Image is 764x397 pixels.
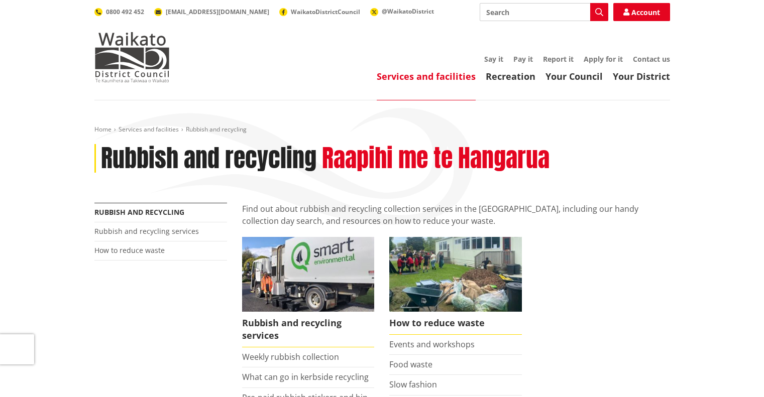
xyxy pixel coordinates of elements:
a: Rubbish and recycling services [242,237,375,347]
a: Account [613,3,670,21]
span: @WaikatoDistrict [382,7,434,16]
h2: Raapihi me te Hangarua [322,144,550,173]
a: Services and facilities [119,125,179,134]
a: Rubbish and recycling [94,207,184,217]
p: Find out about rubbish and recycling collection services in the [GEOGRAPHIC_DATA], including our ... [242,203,670,227]
img: Rubbish and recycling services [242,237,375,311]
a: Contact us [633,54,670,64]
span: WaikatoDistrictCouncil [291,8,360,16]
a: Your District [613,70,670,82]
a: Pay it [513,54,533,64]
a: WaikatoDistrictCouncil [279,8,360,16]
a: Say it [484,54,503,64]
img: Reducing waste [389,237,522,311]
a: Services and facilities [377,70,476,82]
a: How to reduce waste [389,237,522,335]
a: What can go in kerbside recycling [242,371,369,382]
a: Rubbish and recycling services [94,226,199,236]
a: Weekly rubbish collection [242,351,339,362]
a: How to reduce waste [94,245,165,255]
a: Slow fashion [389,379,437,390]
a: Report it [543,54,574,64]
span: 0800 492 452 [106,8,144,16]
a: 0800 492 452 [94,8,144,16]
a: Your Council [545,70,603,82]
a: Recreation [486,70,535,82]
a: @WaikatoDistrict [370,7,434,16]
input: Search input [480,3,608,21]
a: Home [94,125,112,134]
span: Rubbish and recycling [186,125,247,134]
span: How to reduce waste [389,312,522,335]
span: Rubbish and recycling services [242,312,375,347]
span: [EMAIL_ADDRESS][DOMAIN_NAME] [166,8,269,16]
img: Waikato District Council - Te Kaunihera aa Takiwaa o Waikato [94,32,170,82]
a: [EMAIL_ADDRESS][DOMAIN_NAME] [154,8,269,16]
nav: breadcrumb [94,125,670,134]
a: Events and workshops [389,339,475,350]
a: Apply for it [584,54,623,64]
a: Food waste [389,359,432,370]
h1: Rubbish and recycling [101,144,316,173]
